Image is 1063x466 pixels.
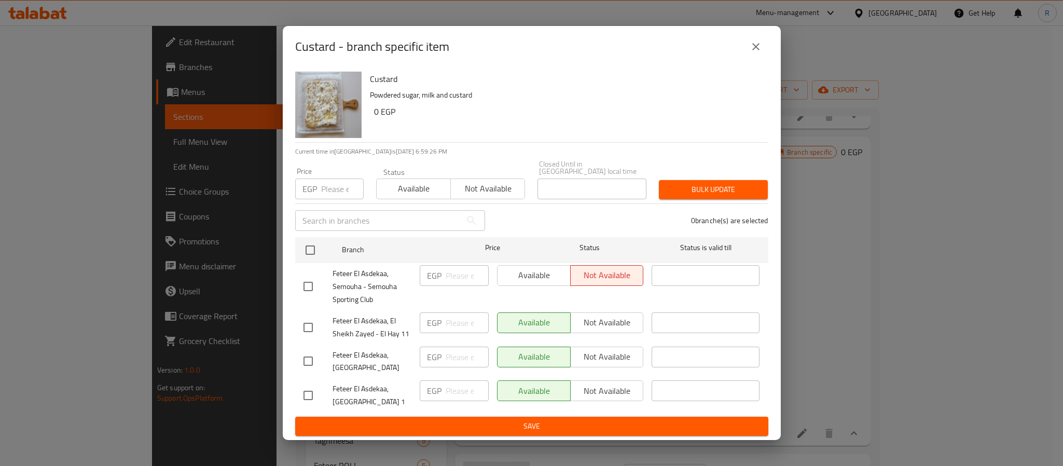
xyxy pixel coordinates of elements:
span: Branch [342,243,450,256]
p: EGP [302,183,317,195]
input: Please enter price [446,380,489,401]
img: Custard [295,72,362,138]
input: Please enter price [446,312,489,333]
p: Powdered sugar, milk and custard [370,89,760,102]
p: EGP [427,351,441,363]
span: Status [535,241,643,254]
span: Save [303,420,760,433]
span: Price [458,241,527,254]
button: Not available [450,179,525,199]
p: 0 branche(s) are selected [691,215,768,226]
h6: Custard [370,72,760,86]
p: EGP [427,317,441,329]
button: Bulk update [659,180,768,199]
h6: 0 EGP [374,104,760,119]
button: Save [295,417,768,436]
input: Please enter price [446,265,489,286]
span: Status is valid till [652,241,760,254]
p: Current time in [GEOGRAPHIC_DATA] is [DATE] 6:59:26 PM [295,147,768,156]
input: Search in branches [295,210,461,231]
span: Feteer El Asdekaa, Semouha - Semouha Sporting Club [333,267,411,306]
button: close [743,34,768,59]
input: Please enter price [321,179,364,199]
span: Feteer El Asdekaa, El Sheikh Zayed - El Hay 11 [333,314,411,340]
p: EGP [427,385,441,397]
span: Not available [455,181,521,196]
span: Available [381,181,447,196]
input: Please enter price [446,347,489,367]
span: Feteer El Asdekaa, [GEOGRAPHIC_DATA] [333,349,411,375]
button: Available [376,179,451,199]
h2: Custard - branch specific item [295,38,449,55]
p: EGP [427,269,441,282]
span: Feteer El Asdekaa, [GEOGRAPHIC_DATA] 1 [333,382,411,408]
span: Bulk update [667,183,760,196]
